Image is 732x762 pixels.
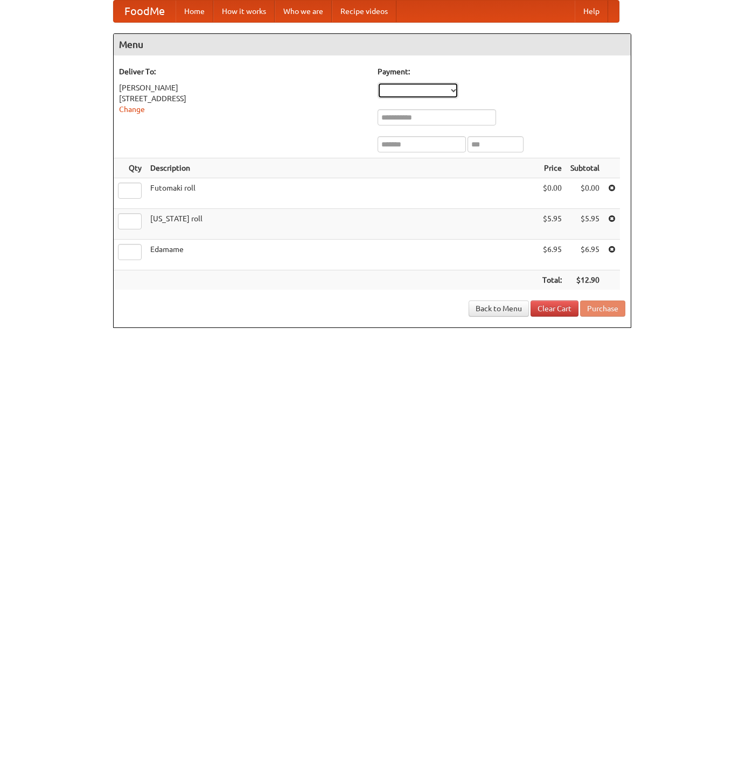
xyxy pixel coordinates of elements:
td: Futomaki roll [146,178,538,209]
a: FoodMe [114,1,176,22]
a: Recipe videos [332,1,396,22]
a: Home [176,1,213,22]
a: Change [119,105,145,114]
div: [PERSON_NAME] [119,82,367,93]
th: Subtotal [566,158,604,178]
a: Help [575,1,608,22]
th: $12.90 [566,270,604,290]
td: $5.95 [538,209,566,240]
th: Description [146,158,538,178]
td: Edamame [146,240,538,270]
a: Who we are [275,1,332,22]
h5: Payment: [378,66,625,77]
h4: Menu [114,34,631,55]
td: $6.95 [538,240,566,270]
td: [US_STATE] roll [146,209,538,240]
button: Purchase [580,300,625,317]
a: How it works [213,1,275,22]
td: $0.00 [566,178,604,209]
th: Qty [114,158,146,178]
td: $5.95 [566,209,604,240]
a: Back to Menu [469,300,529,317]
td: $0.00 [538,178,566,209]
th: Total: [538,270,566,290]
td: $6.95 [566,240,604,270]
h5: Deliver To: [119,66,367,77]
a: Clear Cart [531,300,578,317]
div: [STREET_ADDRESS] [119,93,367,104]
th: Price [538,158,566,178]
